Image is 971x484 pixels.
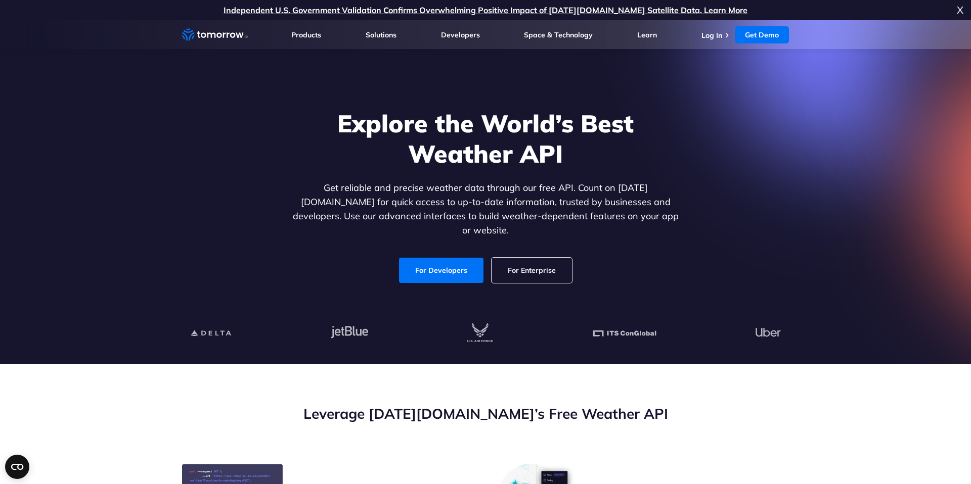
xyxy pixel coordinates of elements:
[492,258,572,283] a: For Enterprise
[524,30,593,39] a: Space & Technology
[441,30,480,39] a: Developers
[366,30,396,39] a: Solutions
[182,27,248,42] a: Home link
[5,455,29,479] button: Open CMP widget
[290,108,681,169] h1: Explore the World’s Best Weather API
[637,30,657,39] a: Learn
[735,26,789,43] a: Get Demo
[291,30,321,39] a: Products
[182,404,789,423] h2: Leverage [DATE][DOMAIN_NAME]’s Free Weather API
[290,181,681,237] p: Get reliable and precise weather data through our free API. Count on [DATE][DOMAIN_NAME] for quic...
[399,258,483,283] a: For Developers
[224,5,747,15] a: Independent U.S. Government Validation Confirms Overwhelming Positive Impact of [DATE][DOMAIN_NAM...
[701,31,722,40] a: Log In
